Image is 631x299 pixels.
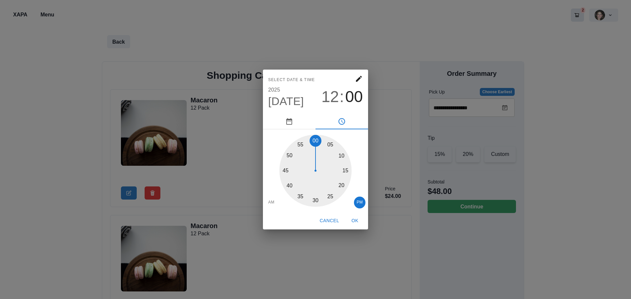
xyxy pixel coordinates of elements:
[344,215,365,227] button: OK
[357,199,363,206] span: PM
[266,197,277,208] button: AM
[345,88,363,106] button: 00
[268,95,304,108] button: [DATE]
[352,72,365,85] button: calendar view is open, go to text input view
[315,114,368,129] button: pick time
[263,114,315,129] button: pick date
[317,215,342,227] button: Cancel
[268,85,280,95] button: 2025
[339,88,344,106] span: :
[321,88,339,106] button: 12
[268,199,274,206] span: AM
[268,75,315,85] span: Select date & time
[354,197,365,208] button: PM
